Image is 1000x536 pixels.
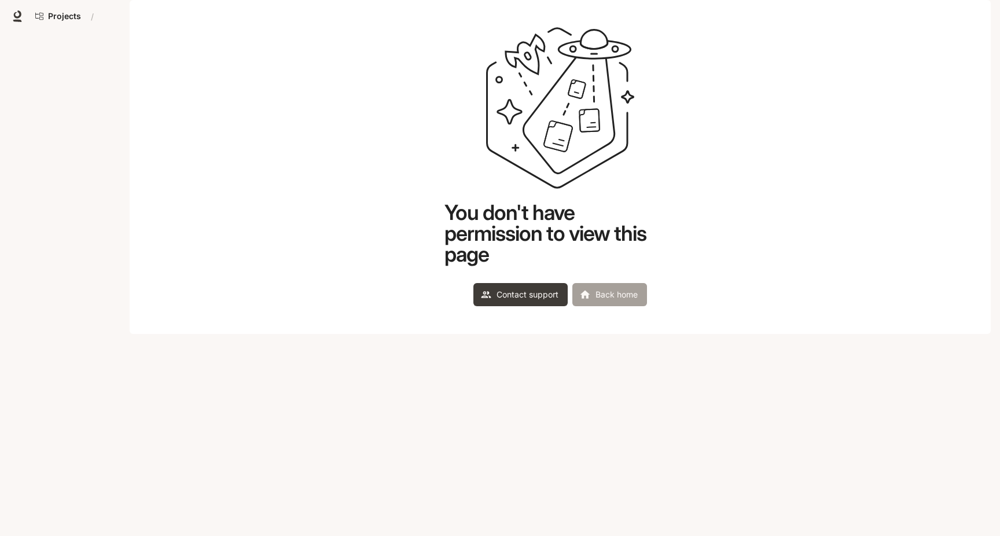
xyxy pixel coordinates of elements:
span: Projects [48,12,81,21]
h1: You don't have permission to view this page [444,202,676,265]
a: Go to projects [30,5,86,28]
a: Back home [572,283,647,306]
div: / [86,10,98,23]
a: Contact support [473,283,568,306]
